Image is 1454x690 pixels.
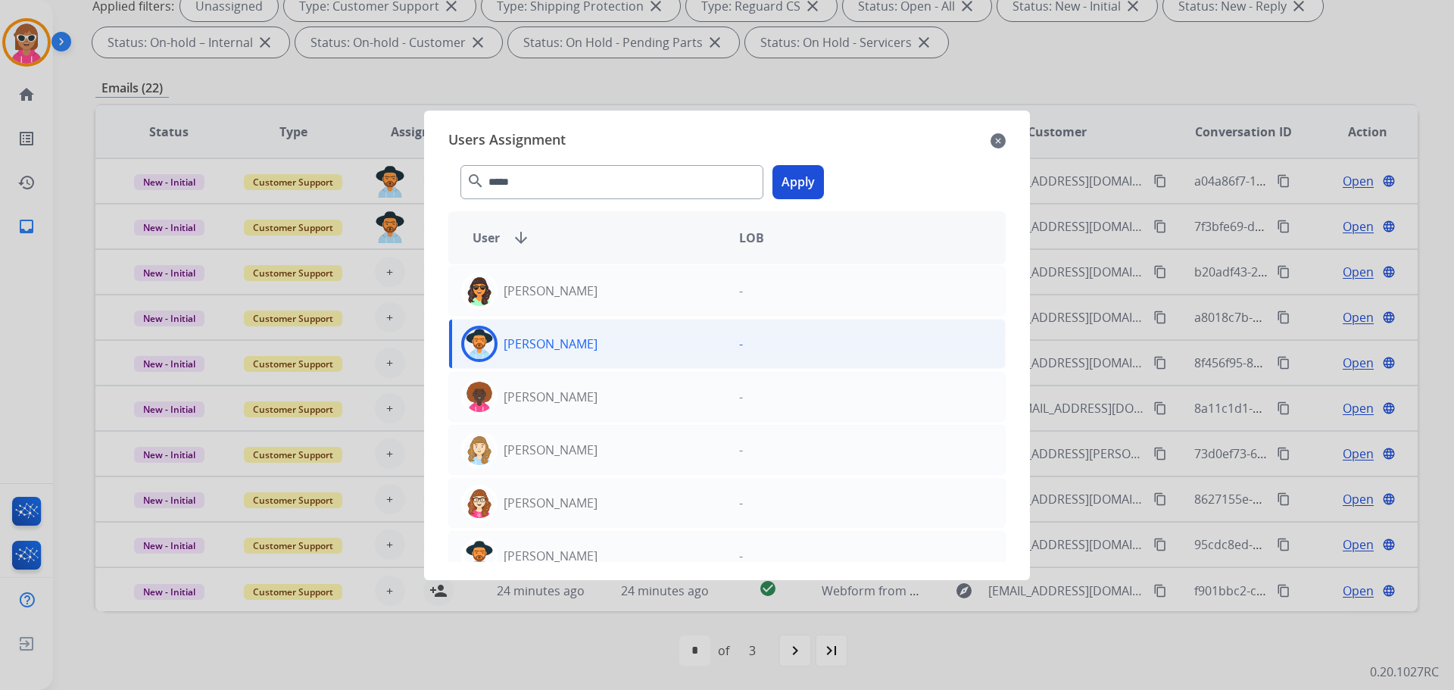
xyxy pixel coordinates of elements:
[504,282,598,300] p: [PERSON_NAME]
[466,172,485,190] mat-icon: search
[504,335,598,353] p: [PERSON_NAME]
[504,494,598,512] p: [PERSON_NAME]
[739,388,743,406] p: -
[504,441,598,459] p: [PERSON_NAME]
[772,165,824,199] button: Apply
[739,547,743,565] p: -
[504,547,598,565] p: [PERSON_NAME]
[448,129,566,153] span: Users Assignment
[460,229,727,247] div: User
[739,494,743,512] p: -
[739,282,743,300] p: -
[739,441,743,459] p: -
[739,229,764,247] span: LOB
[512,229,530,247] mat-icon: arrow_downward
[504,388,598,406] p: [PERSON_NAME]
[739,335,743,353] p: -
[991,132,1006,150] mat-icon: close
